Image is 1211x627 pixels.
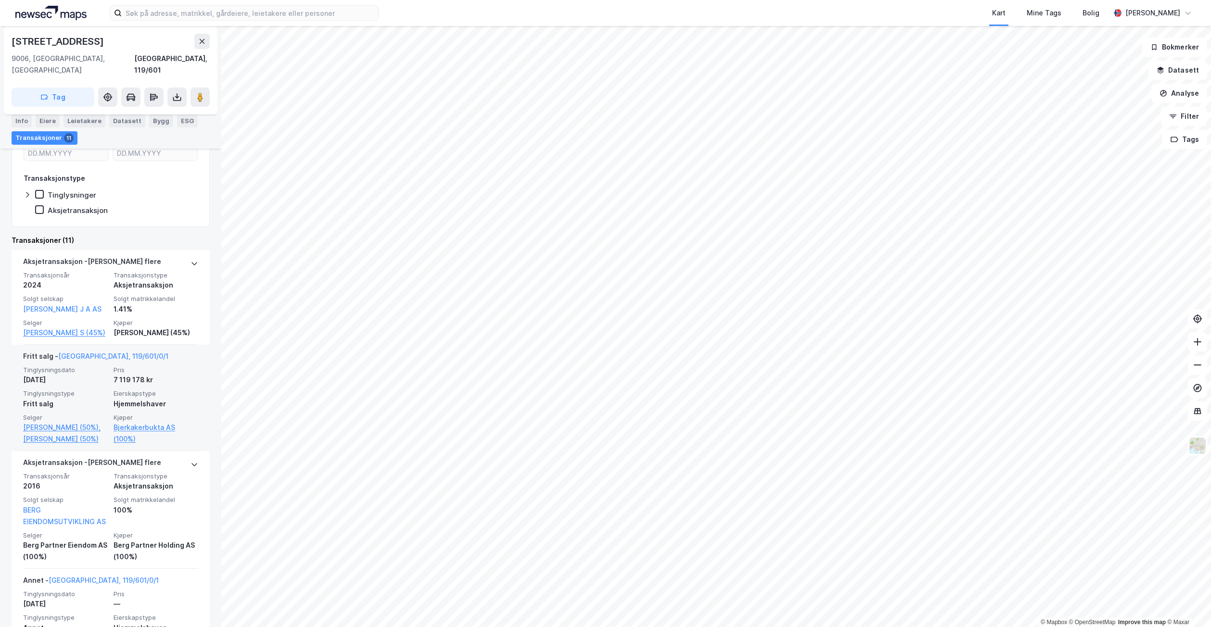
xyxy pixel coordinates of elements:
a: [GEOGRAPHIC_DATA], 119/601/0/1 [58,352,168,360]
div: Bolig [1083,7,1099,19]
button: Tags [1162,130,1207,149]
div: [GEOGRAPHIC_DATA], 119/601 [134,53,210,76]
a: Bjerkakerbukta AS (100%) [114,422,198,445]
span: Pris [114,366,198,374]
span: Solgt selskap [23,496,108,504]
span: Eierskapstype [114,389,198,398]
div: Transaksjoner (11) [12,235,210,246]
button: Datasett [1148,61,1207,80]
div: [DATE] [23,598,108,610]
span: Selger [23,531,108,539]
span: Selger [23,414,108,422]
div: 7 119 178 kr [114,374,198,386]
div: 9006, [GEOGRAPHIC_DATA], [GEOGRAPHIC_DATA] [12,53,134,76]
div: Leietakere [64,114,105,127]
span: Eierskapstype [114,614,198,622]
div: Kart [992,7,1006,19]
div: [DATE] [23,374,108,386]
div: Bygg [149,114,173,127]
div: Datasett [109,114,145,127]
div: Transaksjonstype [24,173,85,184]
span: Tinglysningstype [23,614,108,622]
div: 100% [114,504,198,516]
div: Fritt salg [23,398,108,410]
div: Tinglysninger [48,190,96,200]
span: Tinglysningstype [23,389,108,398]
div: Mine Tags [1027,7,1061,19]
span: Solgt selskap [23,295,108,303]
span: Kjøper [114,531,198,539]
iframe: Chat Widget [1163,581,1211,627]
div: Aksjetransaksjon [114,279,198,291]
div: Aksjetransaksjon - [PERSON_NAME] flere [23,256,161,271]
span: Pris [114,590,198,598]
div: [STREET_ADDRESS] [12,34,106,49]
span: Kjøper [114,414,198,422]
div: Fritt salg - [23,351,168,366]
span: Transaksjonsår [23,472,108,480]
div: Annet - [23,575,159,590]
div: Info [12,114,32,127]
span: Tinglysningsdato [23,366,108,374]
div: [PERSON_NAME] [1125,7,1180,19]
div: Hjemmelshaver [114,398,198,410]
button: Bokmerker [1142,38,1207,57]
div: Aksjetransaksjon [48,206,108,215]
input: Søk på adresse, matrikkel, gårdeiere, leietakere eller personer [122,6,379,20]
img: logo.a4113a55bc3d86da70a041830d287a7e.svg [15,6,87,20]
span: Transaksjonstype [114,472,198,480]
div: Berg Partner Holding AS (100%) [114,539,198,563]
button: Tag [12,88,94,107]
span: Solgt matrikkelandel [114,496,198,504]
div: ESG [177,114,198,127]
img: Z [1188,437,1207,455]
a: [GEOGRAPHIC_DATA], 119/601/0/1 [49,576,159,584]
div: 2016 [23,480,108,492]
div: 1.41% [114,303,198,315]
input: DD.MM.YYYY [24,146,108,161]
div: Berg Partner Eiendom AS (100%) [23,539,108,563]
span: Selger [23,319,108,327]
a: [PERSON_NAME] (50%), [23,422,108,433]
div: 2024 [23,279,108,291]
div: Aksjetransaksjon - [PERSON_NAME] flere [23,457,161,472]
span: Tinglysningsdato [23,590,108,598]
div: Eiere [36,114,60,127]
input: DD.MM.YYYY [113,146,197,161]
div: 11 [64,133,74,142]
div: Aksjetransaksjon [114,480,198,492]
span: Transaksjonsår [23,271,108,279]
a: Mapbox [1041,619,1067,626]
a: [PERSON_NAME] S (45%) [23,327,108,339]
div: Kontrollprogram for chat [1163,581,1211,627]
button: Filter [1161,107,1207,126]
a: [PERSON_NAME] (50%) [23,433,108,445]
a: OpenStreetMap [1069,619,1116,626]
span: Transaksjonstype [114,271,198,279]
div: [PERSON_NAME] (45%) [114,327,198,339]
span: Solgt matrikkelandel [114,295,198,303]
a: [PERSON_NAME] J A AS [23,305,102,313]
a: Improve this map [1118,619,1166,626]
div: — [114,598,198,610]
a: BERG EIENDOMSUTVIKLING AS [23,506,106,526]
span: Kjøper [114,319,198,327]
button: Analyse [1151,84,1207,103]
div: Transaksjoner [12,131,77,144]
